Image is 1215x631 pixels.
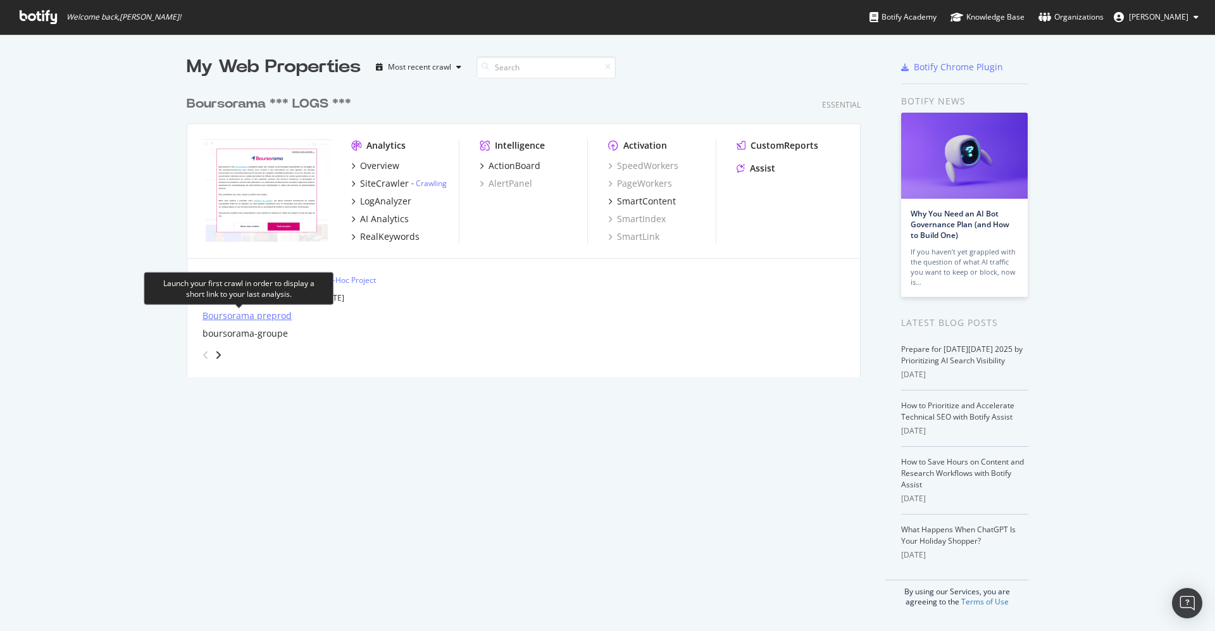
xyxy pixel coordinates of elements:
div: grid [187,80,871,377]
a: How to Prioritize and Accelerate Technical SEO with Botify Assist [901,400,1014,422]
a: SmartIndex [608,213,666,225]
a: What Happens When ChatGPT Is Your Holiday Shopper? [901,524,1016,546]
input: Search [477,56,616,78]
a: SiteCrawler- Crawling [351,177,447,190]
div: LogAnalyzer [360,195,411,208]
div: CustomReports [751,139,818,152]
a: SmartContent [608,195,676,208]
a: LogAnalyzer [351,195,411,208]
a: Boursorama preprod [202,309,292,322]
a: SpeedWorkers [608,159,678,172]
a: Assist [737,162,775,175]
div: Analytics [366,139,406,152]
a: RealKeywords [351,230,420,243]
img: Why You Need an AI Bot Governance Plan (and How to Build One) [901,113,1028,199]
div: Knowledge Base [950,11,1025,23]
img: boursorama.com [202,139,331,242]
a: SmartLink [608,230,659,243]
div: angle-left [197,345,214,365]
div: Activation [623,139,667,152]
div: Overview [360,159,399,172]
a: How to Save Hours on Content and Research Workflows with Botify Assist [901,456,1024,490]
div: [DATE] [901,425,1028,437]
div: RealKeywords [360,230,420,243]
div: angle-right [214,349,223,361]
div: [DATE] [901,549,1028,561]
a: Why You Need an AI Bot Governance Plan (and How to Build One) [911,208,1009,241]
button: Most recent crawl [371,57,466,77]
a: PageWorkers [608,177,672,190]
a: ActionBoard [480,159,540,172]
a: Terms of Use [961,596,1009,607]
div: Botify Chrome Plugin [914,61,1003,73]
div: If you haven’t yet grappled with the question of what AI traffic you want to keep or block, now is… [911,247,1018,287]
div: By using our Services, you are agreeing to the [885,580,1028,607]
div: SiteCrawler [360,177,409,190]
div: Organizations [1038,11,1104,23]
a: Prepare for [DATE][DATE] 2025 by Prioritizing AI Search Visibility [901,344,1023,366]
a: boursorama-groupe [202,327,288,340]
div: Launch your first crawl in order to display a short link to your last analysis. [154,277,323,299]
div: [DATE] [901,493,1028,504]
span: Emmanuelle Cariou [1129,11,1188,22]
div: Latest Blog Posts [901,316,1028,330]
div: Essential [822,99,861,110]
div: - [411,178,447,189]
div: [DATE] [901,369,1028,380]
a: Crawling [416,178,447,189]
div: Assist [750,162,775,175]
div: Most recent crawl [388,63,451,71]
a: AlertPanel [480,177,532,190]
div: New Ad-Hoc Project [306,275,376,285]
span: Welcome back, [PERSON_NAME] ! [66,12,181,22]
a: Botify Chrome Plugin [901,61,1003,73]
button: [PERSON_NAME] [1104,7,1209,27]
div: AI Analytics [360,213,409,225]
a: Overview [351,159,399,172]
div: My Web Properties [187,54,361,80]
div: Intelligence [495,139,545,152]
div: Botify Academy [869,11,937,23]
a: AI Analytics [351,213,409,225]
a: CustomReports [737,139,818,152]
div: Botify news [901,94,1028,108]
div: SmartContent [617,195,676,208]
div: Open Intercom Messenger [1172,588,1202,618]
div: ActionBoard [489,159,540,172]
a: New Ad-Hoc Project [296,275,376,285]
